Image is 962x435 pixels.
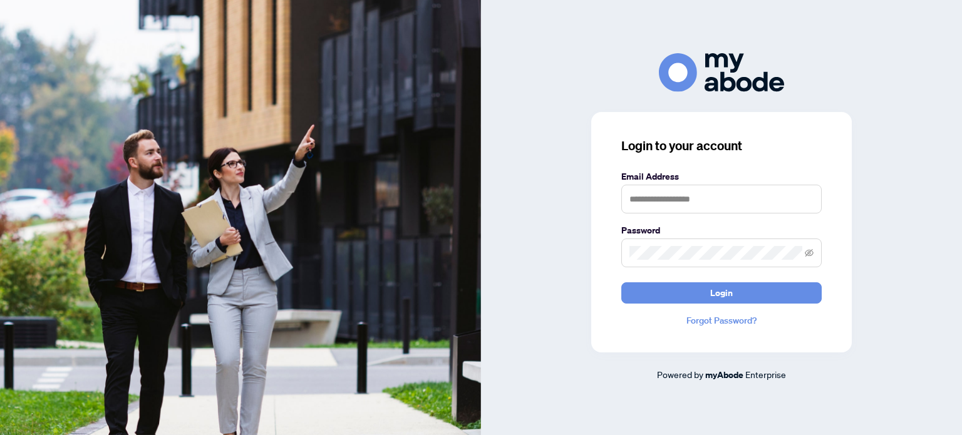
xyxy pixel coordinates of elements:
[621,170,822,183] label: Email Address
[621,223,822,237] label: Password
[621,314,822,327] a: Forgot Password?
[621,137,822,155] h3: Login to your account
[745,369,786,380] span: Enterprise
[659,53,784,91] img: ma-logo
[705,368,743,382] a: myAbode
[710,283,733,303] span: Login
[805,248,814,257] span: eye-invisible
[621,282,822,304] button: Login
[657,369,703,380] span: Powered by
